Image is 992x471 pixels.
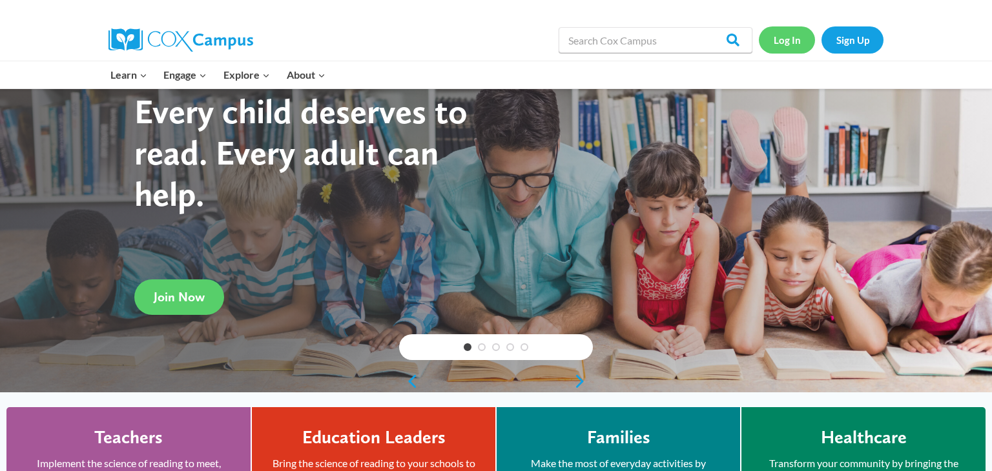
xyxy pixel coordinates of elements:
[506,343,514,351] a: 4
[134,279,224,315] a: Join Now
[102,61,333,88] nav: Primary Navigation
[759,26,815,53] a: Log In
[302,426,446,448] h4: Education Leaders
[154,289,205,305] span: Join Now
[573,374,593,389] a: next
[759,26,883,53] nav: Secondary Navigation
[108,28,253,52] img: Cox Campus
[399,368,593,394] div: content slider buttons
[215,61,278,88] button: Child menu of Explore
[94,426,163,448] h4: Teachers
[478,343,486,351] a: 2
[278,61,334,88] button: Child menu of About
[821,426,907,448] h4: Healthcare
[134,90,468,214] strong: Every child deserves to read. Every adult can help.
[521,343,528,351] a: 5
[492,343,500,351] a: 3
[464,343,471,351] a: 1
[559,27,752,53] input: Search Cox Campus
[587,426,650,448] h4: Families
[102,61,156,88] button: Child menu of Learn
[156,61,216,88] button: Child menu of Engage
[399,374,418,389] a: previous
[821,26,883,53] a: Sign Up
